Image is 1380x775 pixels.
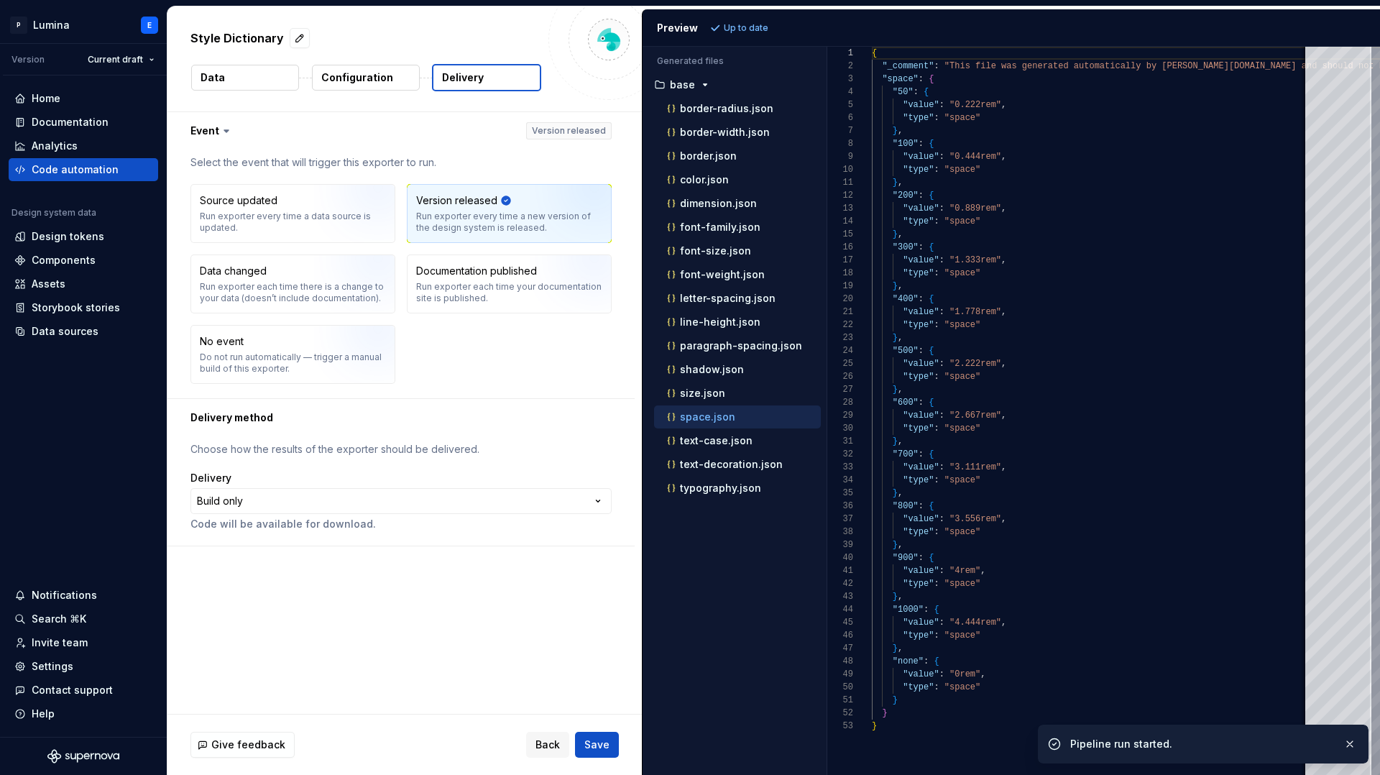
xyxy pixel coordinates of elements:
[918,398,923,408] span: :
[903,203,939,214] span: "value"
[892,294,918,304] span: "400"
[32,659,73,674] div: Settings
[892,656,923,666] span: "none"
[903,527,934,537] span: "type"
[827,564,853,577] div: 41
[949,514,1001,524] span: "3.556rem"
[680,103,773,114] p: border-radius.json
[680,198,757,209] p: dimension.json
[32,683,113,697] div: Contact support
[32,301,120,315] div: Storybook stories
[949,100,1001,110] span: "0.222rem"
[827,331,853,344] div: 23
[654,362,821,377] button: shadow.json
[898,126,903,136] span: ,
[934,475,939,485] span: :
[32,115,109,129] div: Documentation
[892,87,913,97] span: "50"
[200,334,244,349] div: No event
[680,387,725,399] p: size.json
[949,359,1001,369] span: "2.222rem"
[980,566,985,576] span: ,
[416,211,602,234] div: Run exporter every time a new version of the design system is released.
[903,423,934,434] span: "type"
[191,65,299,91] button: Data
[11,54,45,65] div: Version
[200,193,277,208] div: Source updated
[575,732,619,758] button: Save
[924,87,929,97] span: {
[827,370,853,383] div: 26
[827,318,853,331] div: 22
[939,566,944,576] span: :
[680,127,770,138] p: border-width.json
[918,242,923,252] span: :
[827,435,853,448] div: 31
[654,148,821,164] button: border.json
[944,579,980,589] span: "space"
[526,732,569,758] button: Back
[939,152,944,162] span: :
[892,191,918,201] span: "200"
[654,219,821,235] button: font-family.json
[944,630,980,641] span: "space"
[882,74,918,84] span: "space"
[827,344,853,357] div: 24
[944,423,980,434] span: "space"
[32,588,97,602] div: Notifications
[944,320,980,330] span: "space"
[949,462,1001,472] span: "3.111rem"
[827,293,853,306] div: 20
[535,738,560,752] span: Back
[827,124,853,137] div: 7
[88,54,143,65] span: Current draft
[892,488,897,498] span: }
[903,113,934,123] span: "type"
[32,162,119,177] div: Code automation
[898,385,903,395] span: ,
[654,314,821,330] button: line-height.json
[903,216,934,226] span: "type"
[939,669,944,679] span: :
[32,91,60,106] div: Home
[944,268,980,278] span: "space"
[903,320,934,330] span: "type"
[654,243,821,259] button: font-size.json
[944,113,980,123] span: "space"
[892,178,897,188] span: }
[827,590,853,603] div: 43
[1001,307,1006,317] span: ,
[9,679,158,702] button: Contact support
[190,732,295,758] button: Give feedback
[827,189,853,202] div: 12
[924,605,929,615] span: :
[32,139,78,153] div: Analytics
[918,191,923,201] span: :
[680,459,783,470] p: text-decoration.json
[934,656,939,666] span: {
[827,215,853,228] div: 14
[882,61,934,71] span: "_comment"
[680,364,744,375] p: shadow.json
[903,566,939,576] span: "value"
[190,471,231,485] label: Delivery
[898,592,903,602] span: ,
[939,462,944,472] span: :
[827,642,853,655] div: 47
[934,113,939,123] span: :
[827,86,853,98] div: 4
[657,55,812,67] p: Generated files
[918,139,923,149] span: :
[939,411,944,421] span: :
[903,255,939,265] span: "value"
[949,152,1001,162] span: "0.444rem"
[680,221,760,233] p: font-family.json
[892,605,923,615] span: "1000"
[944,216,980,226] span: "space"
[898,281,903,291] span: ,
[827,111,853,124] div: 6
[190,29,284,47] p: Style Dictionary
[949,203,1001,214] span: "0.889rem"
[670,79,695,91] p: base
[32,612,86,626] div: Search ⌘K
